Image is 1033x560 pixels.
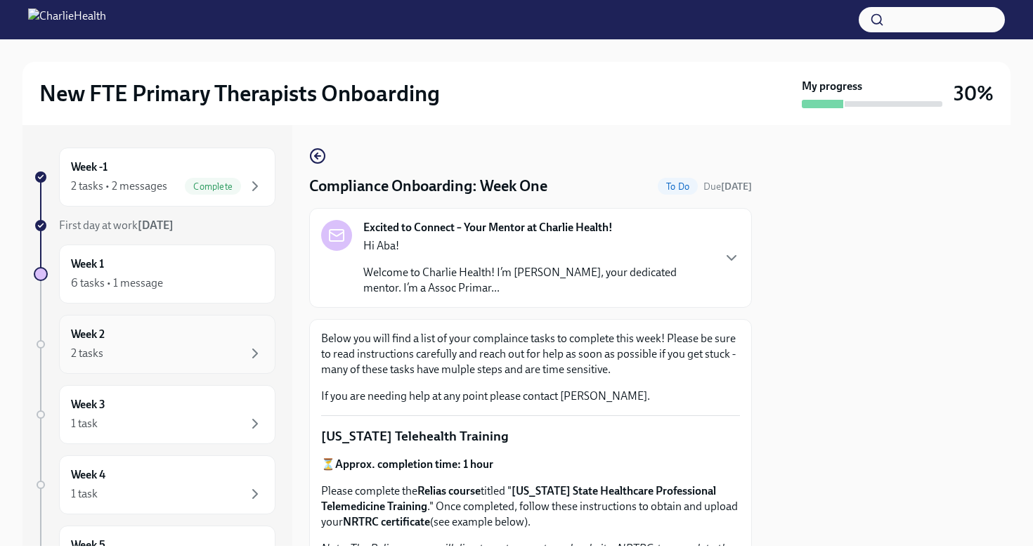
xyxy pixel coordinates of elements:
[138,219,174,232] strong: [DATE]
[34,385,275,444] a: Week 31 task
[185,181,241,192] span: Complete
[71,256,104,272] h6: Week 1
[721,181,752,193] strong: [DATE]
[71,538,105,553] h6: Week 5
[321,389,740,404] p: If you are needing help at any point please contact [PERSON_NAME].
[71,346,103,361] div: 2 tasks
[417,484,481,497] strong: Relias course
[954,81,994,106] h3: 30%
[71,159,108,175] h6: Week -1
[363,238,712,254] p: Hi Aba!
[321,483,740,530] p: Please complete the titled " ." Once completed, follow these instructions to obtain and upload yo...
[34,455,275,514] a: Week 41 task
[59,219,174,232] span: First day at work
[321,331,740,377] p: Below you will find a list of your complaince tasks to complete this week! Please be sure to read...
[34,148,275,207] a: Week -12 tasks • 2 messagesComplete
[363,265,712,296] p: Welcome to Charlie Health! I’m [PERSON_NAME], your dedicated mentor. I’m a Assoc Primar...
[321,484,716,513] strong: [US_STATE] State Healthcare Professional Telemedicine Training
[363,220,613,235] strong: Excited to Connect – Your Mentor at Charlie Health!
[34,315,275,374] a: Week 22 tasks
[335,457,493,471] strong: Approx. completion time: 1 hour
[321,457,740,472] p: ⏳
[802,79,862,94] strong: My progress
[28,8,106,31] img: CharlieHealth
[39,79,440,108] h2: New FTE Primary Therapists Onboarding
[71,467,105,483] h6: Week 4
[34,245,275,304] a: Week 16 tasks • 1 message
[309,176,547,197] h4: Compliance Onboarding: Week One
[34,218,275,233] a: First day at work[DATE]
[71,486,98,502] div: 1 task
[343,515,430,528] strong: NRTRC certificate
[703,181,752,193] span: Due
[71,416,98,431] div: 1 task
[321,427,740,445] p: [US_STATE] Telehealth Training
[703,180,752,193] span: September 8th, 2025 09:00
[71,327,105,342] h6: Week 2
[71,178,167,194] div: 2 tasks • 2 messages
[71,397,105,412] h6: Week 3
[658,181,698,192] span: To Do
[71,275,163,291] div: 6 tasks • 1 message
